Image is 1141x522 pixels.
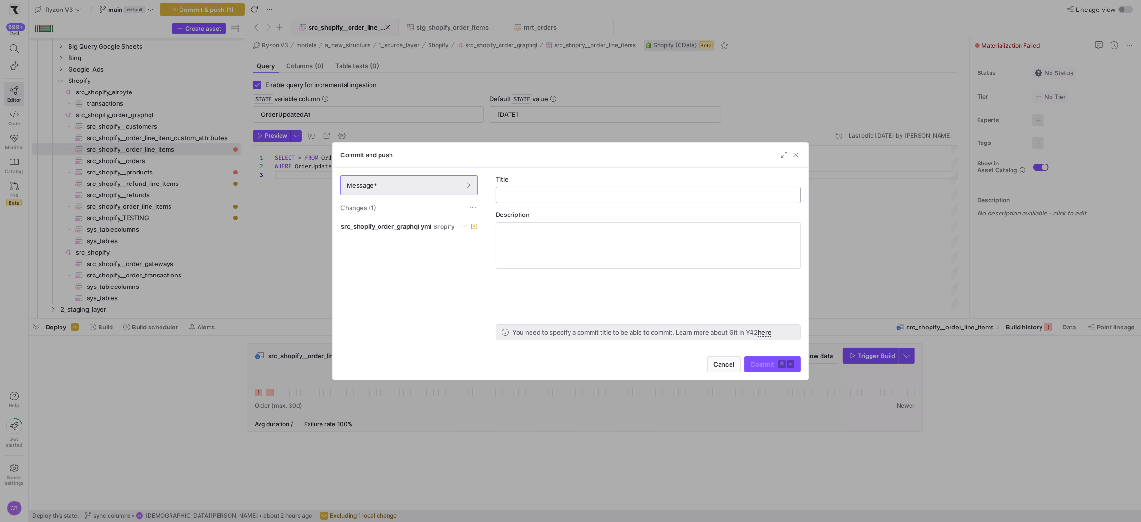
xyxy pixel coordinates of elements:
[713,360,734,368] span: Cancel
[340,175,478,195] button: Message*
[512,328,771,336] p: You need to specify a commit title to be able to commit. Learn more about Git in Y42
[340,151,393,159] h3: Commit and push
[347,182,377,189] span: Message*
[758,328,771,337] a: here
[433,224,455,230] span: Shopify
[340,204,376,212] span: Changes (1)
[341,223,431,230] span: src_shopify_order_graphql.yml
[496,175,509,183] span: Title
[707,356,741,372] button: Cancel
[339,220,480,233] button: src_shopify_order_graphql.ymlShopify
[496,211,801,218] div: Description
